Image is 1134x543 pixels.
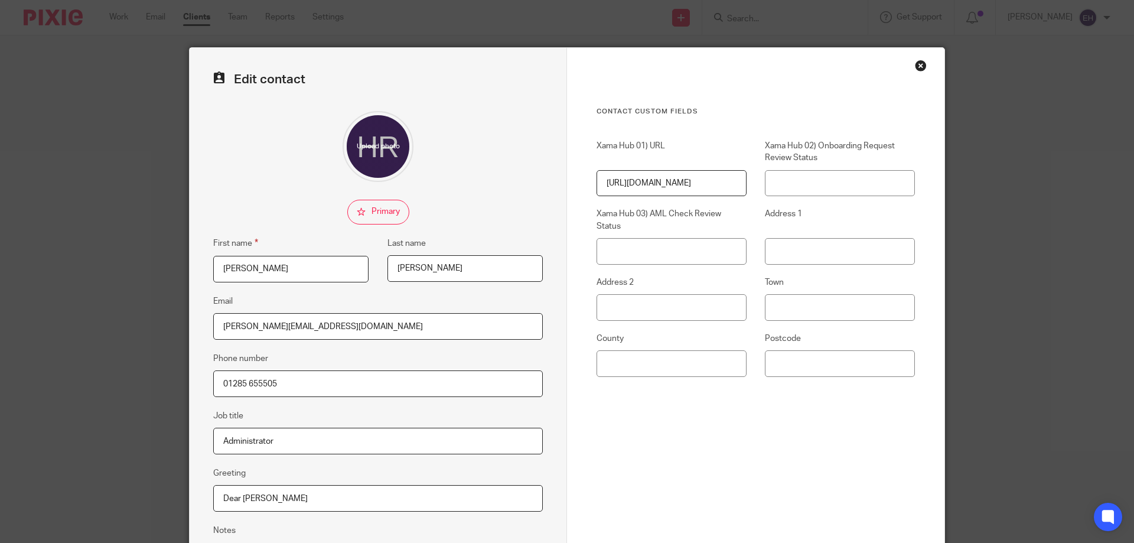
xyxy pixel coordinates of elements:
[597,208,747,232] label: Xama Hub 03) AML Check Review Status
[387,238,426,249] label: Last name
[213,410,243,422] label: Job title
[597,107,915,116] h3: Contact Custom fields
[765,208,915,232] label: Address 1
[765,333,915,344] label: Postcode
[597,277,747,288] label: Address 2
[597,333,747,344] label: County
[213,353,268,365] label: Phone number
[213,525,236,537] label: Notes
[765,140,915,164] label: Xama Hub 02) Onboarding Request Review Status
[597,140,747,164] label: Xama Hub 01) URL
[213,236,258,250] label: First name
[213,467,246,479] label: Greeting
[213,71,543,87] h2: Edit contact
[213,485,543,512] input: e.g. Dear Mrs. Appleseed or Hi Sam
[915,60,927,71] div: Close this dialog window
[765,277,915,288] label: Town
[213,295,233,307] label: Email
